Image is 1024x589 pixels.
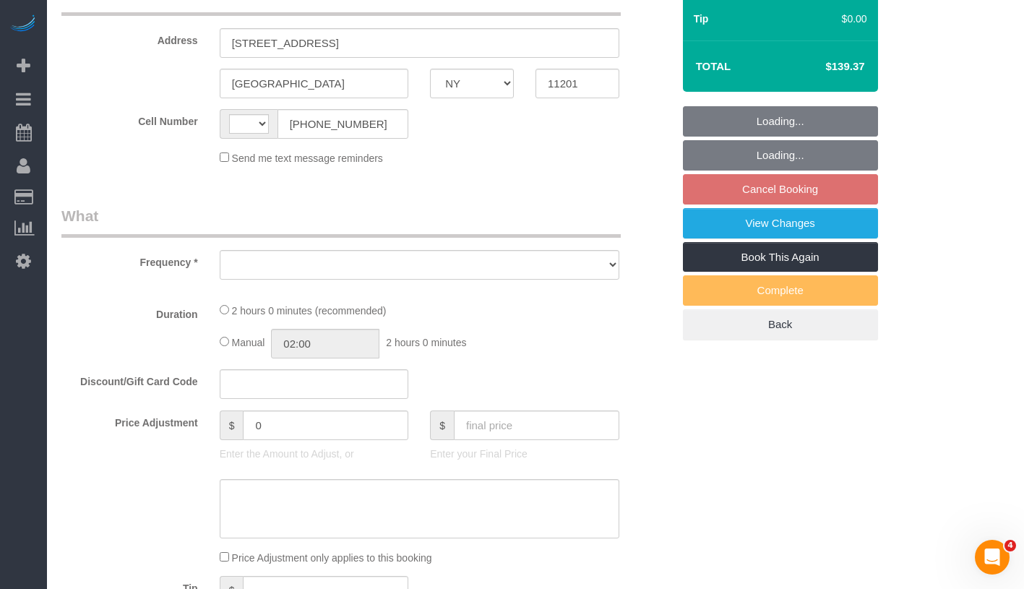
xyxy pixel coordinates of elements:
[825,12,866,26] div: $0.00
[220,447,409,461] p: Enter the Amount to Adjust, or
[61,205,621,238] legend: What
[694,12,709,26] label: Tip
[535,69,619,98] input: Zip Code
[232,152,383,164] span: Send me text message reminders
[51,28,209,48] label: Address
[51,250,209,270] label: Frequency *
[232,552,432,564] span: Price Adjustment only applies to this booking
[782,61,864,73] h4: $139.37
[51,410,209,430] label: Price Adjustment
[683,309,878,340] a: Back
[277,109,409,139] input: Cell Number
[430,447,619,461] p: Enter your Final Price
[51,369,209,389] label: Discount/Gift Card Code
[232,305,387,317] span: 2 hours 0 minutes (recommended)
[51,302,209,322] label: Duration
[430,410,454,440] span: $
[454,410,619,440] input: final price
[1004,540,1016,551] span: 4
[51,109,209,129] label: Cell Number
[232,337,265,348] span: Manual
[9,14,38,35] img: Automaid Logo
[220,69,409,98] input: City
[220,410,244,440] span: $
[696,60,731,72] strong: Total
[975,540,1010,575] iframe: Intercom live chat
[683,208,878,238] a: View Changes
[683,242,878,272] a: Book This Again
[386,337,466,348] span: 2 hours 0 minutes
